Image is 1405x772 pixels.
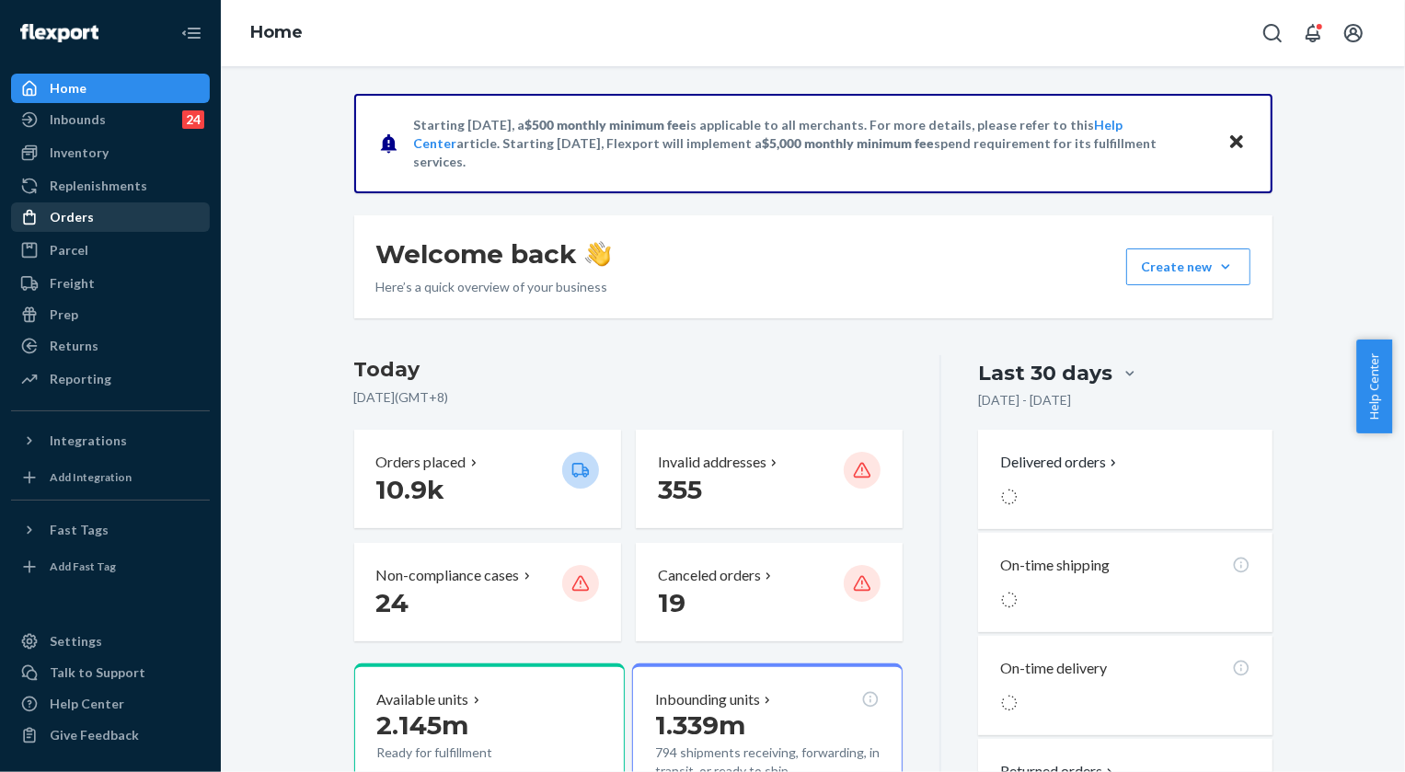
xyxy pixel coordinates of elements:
button: Fast Tags [11,515,210,545]
div: Home [50,79,86,98]
button: Delivered orders [1000,452,1121,473]
p: Starting [DATE], a is applicable to all merchants. For more details, please refer to this article... [414,116,1210,171]
span: 2.145m [377,709,469,741]
div: Add Integration [50,469,132,485]
button: Close [1225,130,1249,156]
div: Add Fast Tag [50,559,116,574]
p: Invalid addresses [658,452,766,473]
a: Settings [11,627,210,656]
a: Parcel [11,236,210,265]
button: Canceled orders 19 [636,543,903,641]
button: Help Center [1356,340,1392,433]
p: Non-compliance cases [376,565,520,586]
h3: Today [354,355,904,385]
ol: breadcrumbs [236,6,317,60]
div: Give Feedback [50,726,139,744]
button: Non-compliance cases 24 [354,543,621,641]
a: Home [250,22,303,42]
img: hand-wave emoji [585,241,611,267]
p: Here’s a quick overview of your business [376,278,611,296]
a: Freight [11,269,210,298]
a: Inbounds24 [11,105,210,134]
p: Canceled orders [658,565,761,586]
p: On-time shipping [1000,555,1110,576]
div: Last 30 days [978,359,1112,387]
div: 24 [182,110,204,129]
a: Orders [11,202,210,232]
button: Create new [1126,248,1250,285]
p: Ready for fulfillment [377,743,547,762]
button: Close Navigation [173,15,210,52]
span: $500 monthly minimum fee [525,117,687,133]
h1: Welcome back [376,237,611,271]
div: Parcel [50,241,88,259]
img: Flexport logo [20,24,98,42]
div: Settings [50,632,102,651]
div: Returns [50,337,98,355]
button: Invalid addresses 355 [636,430,903,528]
span: $5,000 monthly minimum fee [763,135,935,151]
div: Talk to Support [50,663,145,682]
span: 24 [376,587,409,618]
a: Add Integration [11,463,210,492]
p: Inbounding units [655,689,760,710]
p: Orders placed [376,452,466,473]
span: 355 [658,474,702,505]
div: Prep [50,305,78,324]
div: Replenishments [50,177,147,195]
span: 1.339m [655,709,745,741]
div: Freight [50,274,95,293]
button: Orders placed 10.9k [354,430,621,528]
div: Fast Tags [50,521,109,539]
span: 10.9k [376,474,445,505]
button: Talk to Support [11,658,210,687]
a: Inventory [11,138,210,167]
div: Inbounds [50,110,106,129]
div: Reporting [50,370,111,388]
a: Reporting [11,364,210,394]
a: Home [11,74,210,103]
div: Integrations [50,432,127,450]
button: Open Search Box [1254,15,1291,52]
button: Give Feedback [11,720,210,750]
button: Open notifications [1295,15,1331,52]
div: Inventory [50,144,109,162]
a: Add Fast Tag [11,552,210,582]
div: Help Center [50,695,124,713]
a: Returns [11,331,210,361]
a: Help Center [11,689,210,719]
a: Replenishments [11,171,210,201]
p: [DATE] - [DATE] [978,391,1071,409]
p: [DATE] ( GMT+8 ) [354,388,904,407]
span: 19 [658,587,685,618]
div: Orders [50,208,94,226]
p: Available units [377,689,469,710]
p: On-time delivery [1000,658,1107,679]
button: Open account menu [1335,15,1372,52]
button: Integrations [11,426,210,455]
a: Prep [11,300,210,329]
